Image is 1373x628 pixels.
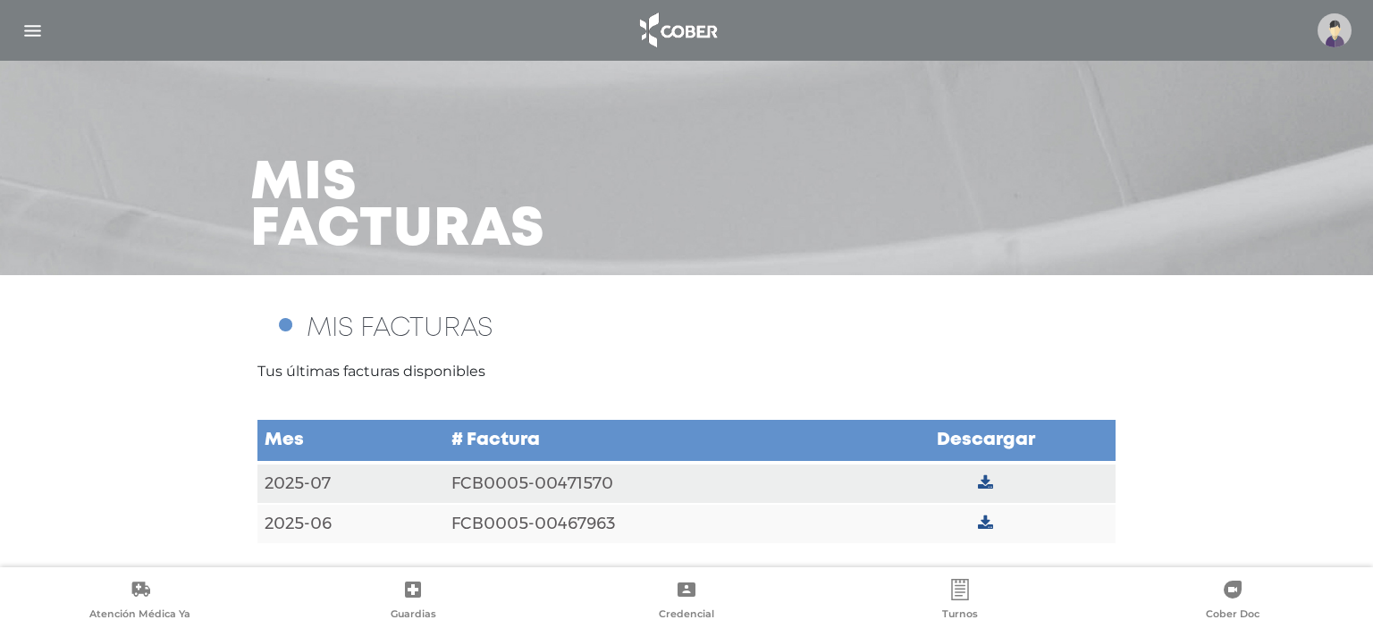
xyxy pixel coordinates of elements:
[856,419,1116,463] td: Descargar
[257,463,444,504] td: 2025-07
[21,20,44,42] img: Cober_menu-lines-white.svg
[257,361,1116,382] p: Tus últimas facturas disponibles
[277,579,551,624] a: Guardias
[444,419,855,463] td: # Factura
[250,161,545,254] h3: Mis facturas
[89,607,190,624] span: Atención Médica Ya
[391,607,436,624] span: Guardias
[942,607,978,624] span: Turnos
[444,463,855,504] td: FCB0005-00471570
[1206,607,1259,624] span: Cober Doc
[823,579,1097,624] a: Turnos
[630,9,724,52] img: logo_cober_home-white.png
[444,504,855,544] td: FCB0005-00467963
[307,316,493,340] span: MIS FACTURAS
[257,504,444,544] td: 2025-06
[550,579,823,624] a: Credencial
[257,419,444,463] td: Mes
[1096,579,1369,624] a: Cober Doc
[4,579,277,624] a: Atención Médica Ya
[659,607,714,624] span: Credencial
[1318,13,1352,47] img: profile-placeholder.svg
